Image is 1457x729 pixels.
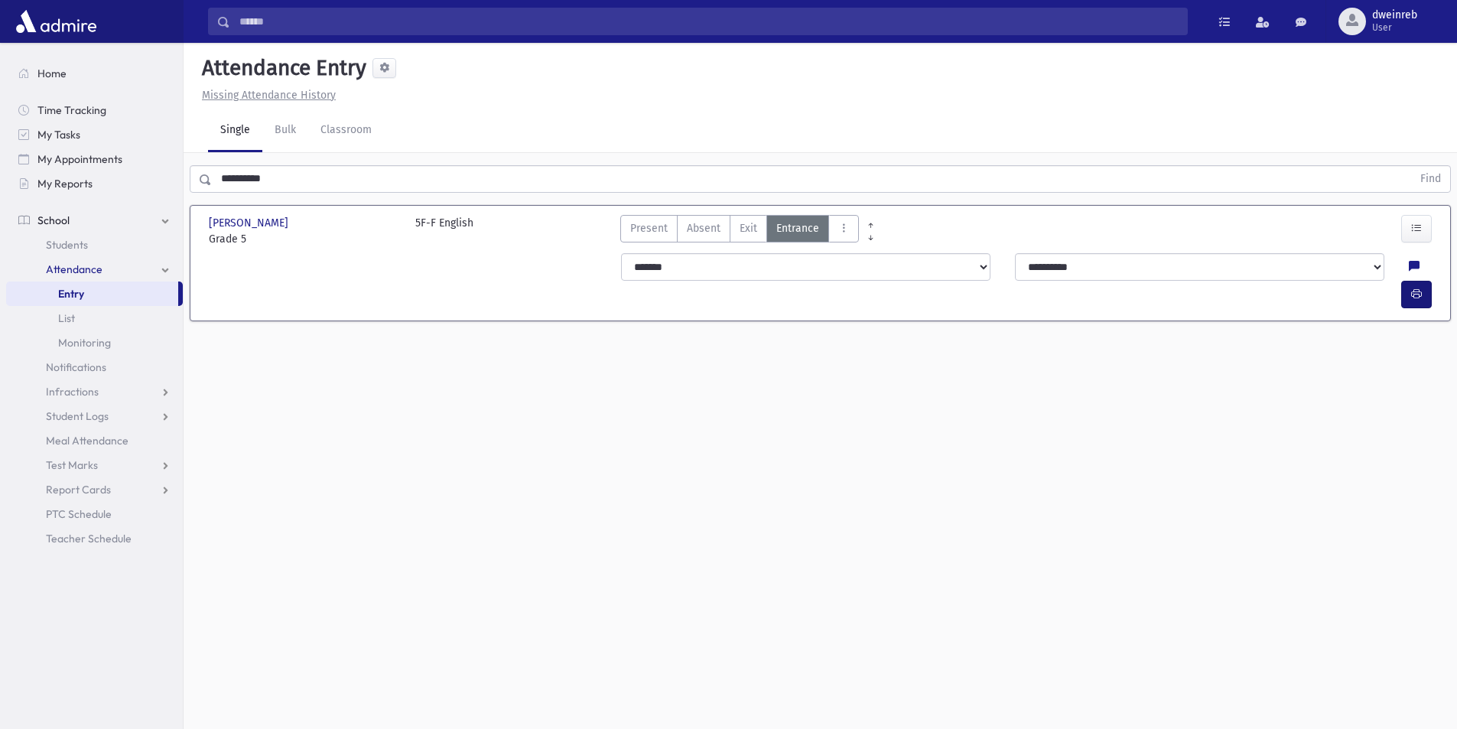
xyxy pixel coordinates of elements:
[209,215,291,231] span: [PERSON_NAME]
[6,171,183,196] a: My Reports
[58,336,111,350] span: Monitoring
[6,306,183,330] a: List
[6,404,183,428] a: Student Logs
[6,330,183,355] a: Monitoring
[46,507,112,521] span: PTC Schedule
[740,220,757,236] span: Exit
[1372,21,1417,34] span: User
[37,213,70,227] span: School
[6,379,183,404] a: Infractions
[196,89,336,102] a: Missing Attendance History
[630,220,668,236] span: Present
[37,67,67,80] span: Home
[46,262,102,276] span: Attendance
[6,502,183,526] a: PTC Schedule
[46,458,98,472] span: Test Marks
[262,109,308,152] a: Bulk
[6,98,183,122] a: Time Tracking
[12,6,100,37] img: AdmirePro
[6,147,183,171] a: My Appointments
[46,532,132,545] span: Teacher Schedule
[46,385,99,399] span: Infractions
[6,233,183,257] a: Students
[46,483,111,496] span: Report Cards
[208,109,262,152] a: Single
[37,103,106,117] span: Time Tracking
[46,360,106,374] span: Notifications
[6,355,183,379] a: Notifications
[6,122,183,147] a: My Tasks
[196,55,366,81] h5: Attendance Entry
[6,428,183,453] a: Meal Attendance
[1372,9,1417,21] span: dweinreb
[308,109,384,152] a: Classroom
[6,453,183,477] a: Test Marks
[58,287,84,301] span: Entry
[46,409,109,423] span: Student Logs
[6,526,183,551] a: Teacher Schedule
[46,434,128,447] span: Meal Attendance
[776,220,819,236] span: Entrance
[37,177,93,190] span: My Reports
[202,89,336,102] u: Missing Attendance History
[209,231,400,247] span: Grade 5
[37,128,80,142] span: My Tasks
[6,61,183,86] a: Home
[620,215,859,247] div: AttTypes
[6,208,183,233] a: School
[687,220,720,236] span: Absent
[230,8,1187,35] input: Search
[58,311,75,325] span: List
[37,152,122,166] span: My Appointments
[6,257,183,282] a: Attendance
[1411,166,1450,192] button: Find
[6,282,178,306] a: Entry
[46,238,88,252] span: Students
[415,215,473,247] div: 5F-F English
[6,477,183,502] a: Report Cards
